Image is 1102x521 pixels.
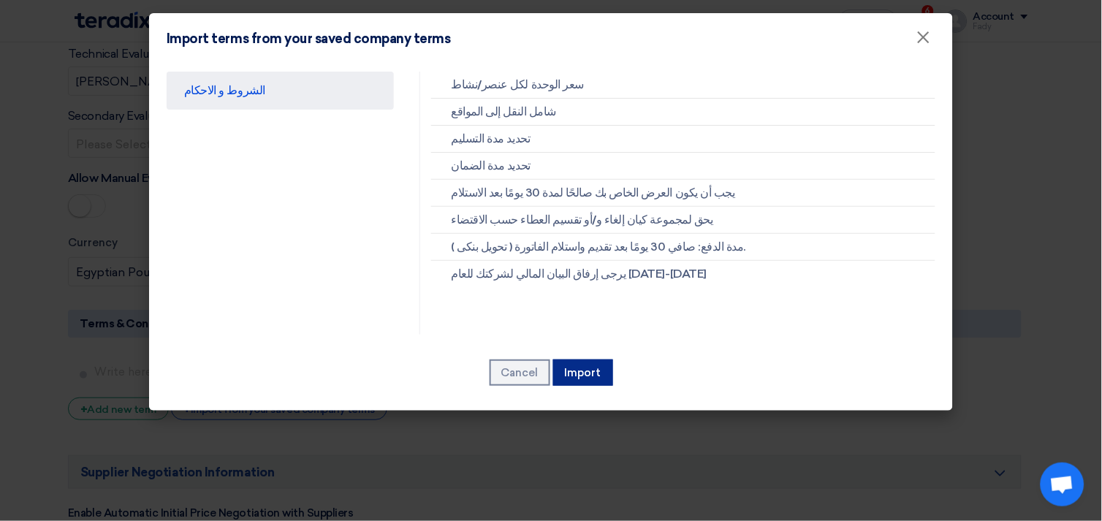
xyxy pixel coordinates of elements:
[490,360,550,386] button: Cancel
[553,360,613,386] button: Import
[452,211,713,229] span: يحق لمجموعة كيان إلغاء و/أو تقسيم العطاء حسب الاقتضاء
[1041,463,1084,506] a: Open chat
[452,184,735,202] span: يجب أن يكون العرض الخاص بك صالحًا لمدة 30 يومًا بعد الاستلام
[916,26,931,56] span: ×
[452,130,531,148] span: تحديد مدة التسليم
[452,103,556,121] span: شامل النقل إلى المواقع
[452,76,584,94] span: سعر الوحدة لكل عنصر/نشاط
[452,238,746,256] span: ( تحويل بنكى ) مدة الدفع: صافي 30 يومًا بعد تقديم واستلام الفاتورة.
[167,72,394,110] a: الشروط و الاحكام
[452,157,531,175] span: تحديد مدة الضمان
[905,23,943,53] button: Close
[167,31,451,47] h4: Import terms from your saved company terms
[452,265,707,283] span: يرجى إرفاق البيان المالي لشركتك للعام [DATE]-[DATE]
